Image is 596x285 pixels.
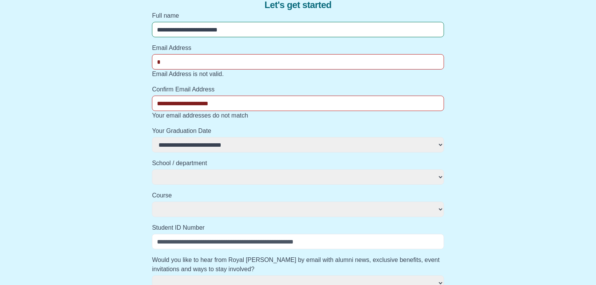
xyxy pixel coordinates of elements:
label: Confirm Email Address [152,85,444,94]
label: Would you like to hear from Royal [PERSON_NAME] by email with alumni news, exclusive benefits, ev... [152,255,444,274]
label: Email Address [152,43,444,53]
label: Full name [152,11,444,20]
span: Your email addresses do not match [152,112,248,119]
span: Email Address is not valid. [152,71,224,77]
label: School / department [152,159,444,168]
label: Course [152,191,444,200]
label: Student ID Number [152,223,444,232]
label: Your Graduation Date [152,126,444,136]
